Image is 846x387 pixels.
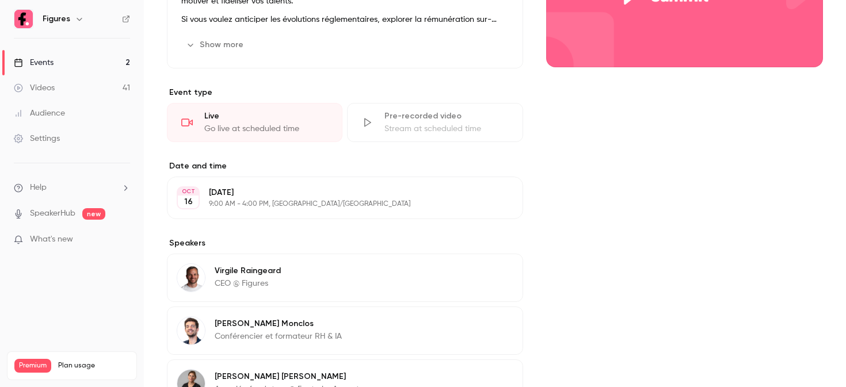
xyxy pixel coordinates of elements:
div: Videos [14,82,55,94]
div: Pre-recorded video [384,110,508,122]
label: Date and time [167,160,523,172]
p: Event type [167,87,523,98]
img: Pierre Monclos [177,317,205,344]
button: Show more [181,36,250,54]
p: Conférencier et formateur RH & IA [215,331,342,342]
img: Virgile Raingeard [177,264,205,292]
div: Virgile RaingeardVirgile RaingeardCEO @ Figures [167,254,523,302]
p: Si vous voulez anticiper les évolutions réglementaires, explorer la rémunération sur-mesure et dé... [181,13,509,26]
div: Stream at scheduled time [384,123,508,135]
span: What's new [30,233,73,246]
p: [DATE] [209,187,462,198]
div: LiveGo live at scheduled time [167,103,342,142]
p: 16 [184,196,193,208]
div: OCT [178,187,199,196]
p: 9:00 AM - 4:00 PM, [GEOGRAPHIC_DATA]/[GEOGRAPHIC_DATA] [209,200,462,209]
a: SpeakerHub [30,208,75,220]
div: Live [204,110,328,122]
span: new [82,208,105,220]
iframe: Noticeable Trigger [116,235,130,245]
div: Audience [14,108,65,119]
span: Plan usage [58,361,129,370]
div: Settings [14,133,60,144]
p: [PERSON_NAME] Monclos [215,318,342,329]
li: help-dropdown-opener [14,182,130,194]
p: CEO @ Figures [215,278,281,289]
p: [PERSON_NAME] [PERSON_NAME] [215,371,363,382]
div: Pierre Monclos[PERSON_NAME] MonclosConférencier et formateur RH & IA [167,306,523,355]
span: Help [30,182,47,194]
div: Events [14,57,54,68]
img: Figures [14,10,33,28]
div: Pre-recorded videoStream at scheduled time [347,103,523,142]
span: Premium [14,359,51,373]
h6: Figures [43,13,70,25]
div: Go live at scheduled time [204,123,328,135]
p: Virgile Raingeard [215,265,281,277]
label: Speakers [167,237,523,249]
